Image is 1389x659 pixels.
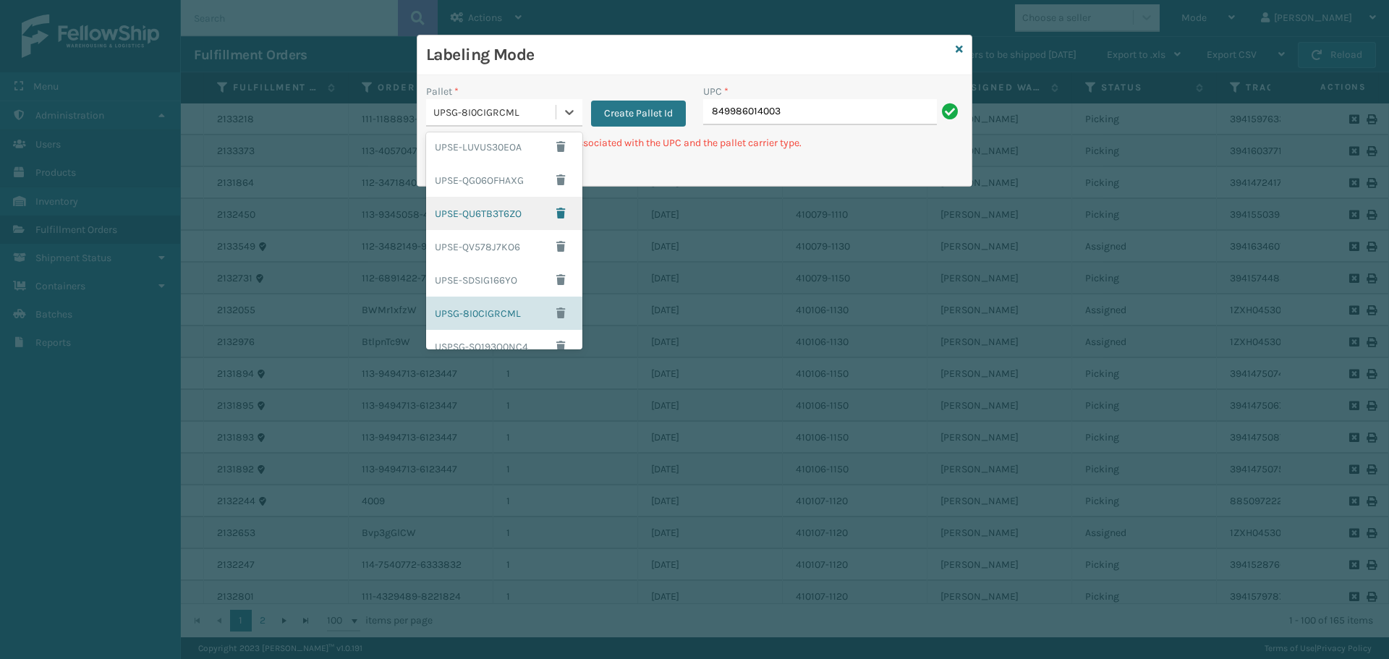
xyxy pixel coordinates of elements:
[426,135,963,150] p: Can't find any fulfillment orders associated with the UPC and the pallet carrier type.
[426,130,582,163] div: UPSE-LUVUS30EOA
[433,105,557,120] div: UPSG-8I0CIGRCML
[426,297,582,330] div: UPSG-8I0CIGRCML
[426,84,459,99] label: Pallet
[426,163,582,197] div: UPSE-QG06OFHAXG
[426,197,582,230] div: UPSE-QU6TB3T6ZO
[426,230,582,263] div: UPSE-QV578J7KO6
[426,330,582,363] div: USPSG-SQ193O0NC4
[703,84,729,99] label: UPC
[426,263,582,297] div: UPSE-SDSIG166YO
[426,44,950,66] h3: Labeling Mode
[591,101,686,127] button: Create Pallet Id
